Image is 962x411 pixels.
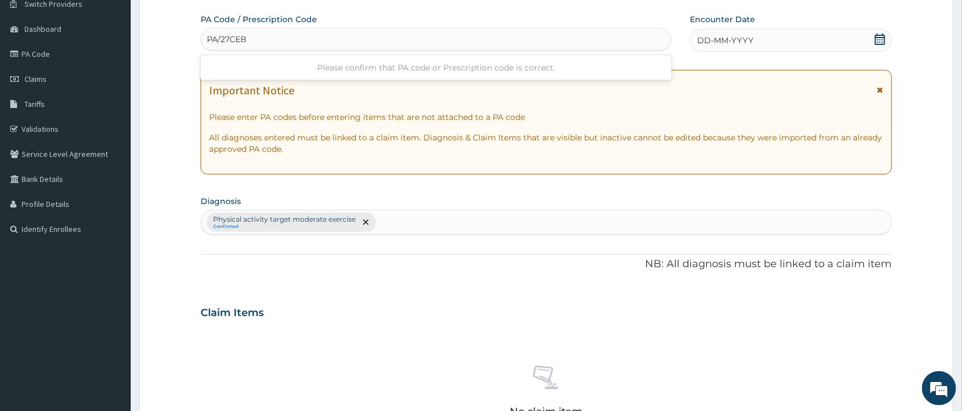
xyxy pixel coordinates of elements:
h3: Claim Items [201,307,264,319]
span: Claims [24,74,47,84]
div: Please confirm that PA code or Prescription code is correct. [201,57,672,78]
h1: Important Notice [209,84,294,97]
label: Diagnosis [201,196,241,207]
div: Minimize live chat window [186,6,214,33]
img: d_794563401_company_1708531726252_794563401 [21,57,46,85]
textarea: Type your message and hit 'Enter' [6,283,216,323]
p: NB: All diagnosis must be linked to a claim item [201,257,892,272]
p: All diagnoses entered must be linked to a claim item. Diagnosis & Claim Items that are visible bu... [209,132,883,155]
span: Dashboard [24,24,61,34]
label: PA Code / Prescription Code [201,14,317,25]
span: Tariffs [24,99,45,109]
span: We're online! [66,130,157,244]
p: Please enter PA codes before entering items that are not attached to a PA code [209,111,883,123]
div: Chat with us now [59,64,191,78]
label: Encounter Date [690,14,755,25]
span: DD-MM-YYYY [697,35,753,46]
